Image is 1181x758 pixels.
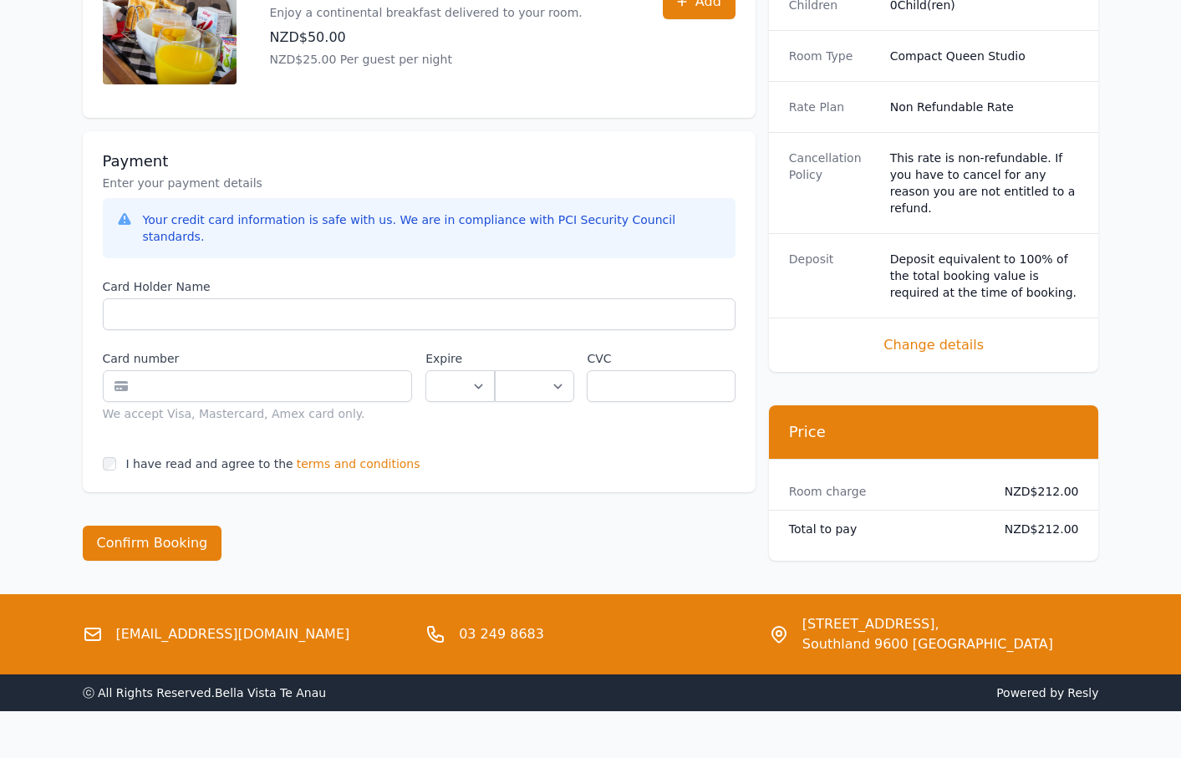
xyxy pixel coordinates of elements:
div: We accept Visa, Mastercard, Amex card only. [103,405,413,422]
dd: NZD$212.00 [991,483,1079,500]
a: 03 249 8683 [459,624,544,644]
dt: Rate Plan [789,99,877,115]
a: [EMAIL_ADDRESS][DOMAIN_NAME] [116,624,350,644]
dt: Room Type [789,48,877,64]
label: I have read and agree to the [126,457,293,471]
label: Expire [425,350,495,367]
dd: NZD$212.00 [991,521,1079,537]
div: This rate is non-refundable. If you have to cancel for any reason you are not entitled to a refund. [890,150,1079,216]
span: Change details [789,335,1079,355]
dt: Room charge [789,483,978,500]
span: terms and conditions [297,455,420,472]
dd: Deposit equivalent to 100% of the total booking value is required at the time of booking. [890,251,1079,301]
dt: Deposit [789,251,877,301]
div: Your credit card information is safe with us. We are in compliance with PCI Security Council stan... [143,211,722,245]
span: Southland 9600 [GEOGRAPHIC_DATA] [802,634,1053,654]
p: Enjoy a continental breakfast delivered to your room. [270,4,583,21]
p: Enter your payment details [103,175,736,191]
span: ⓒ All Rights Reserved. Bella Vista Te Anau [83,686,327,699]
dd: Compact Queen Studio [890,48,1079,64]
dt: Total to pay [789,521,978,537]
p: NZD$25.00 Per guest per night [270,51,583,68]
p: NZD$50.00 [270,28,583,48]
dt: Cancellation Policy [789,150,877,216]
h3: Price [789,422,1079,442]
h3: Payment [103,151,736,171]
label: CVC [587,350,735,367]
span: Powered by [598,684,1099,701]
label: Card Holder Name [103,278,736,295]
dd: Non Refundable Rate [890,99,1079,115]
button: Confirm Booking [83,526,222,561]
span: [STREET_ADDRESS], [802,614,1053,634]
label: . [495,350,573,367]
label: Card number [103,350,413,367]
a: Resly [1067,686,1098,699]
